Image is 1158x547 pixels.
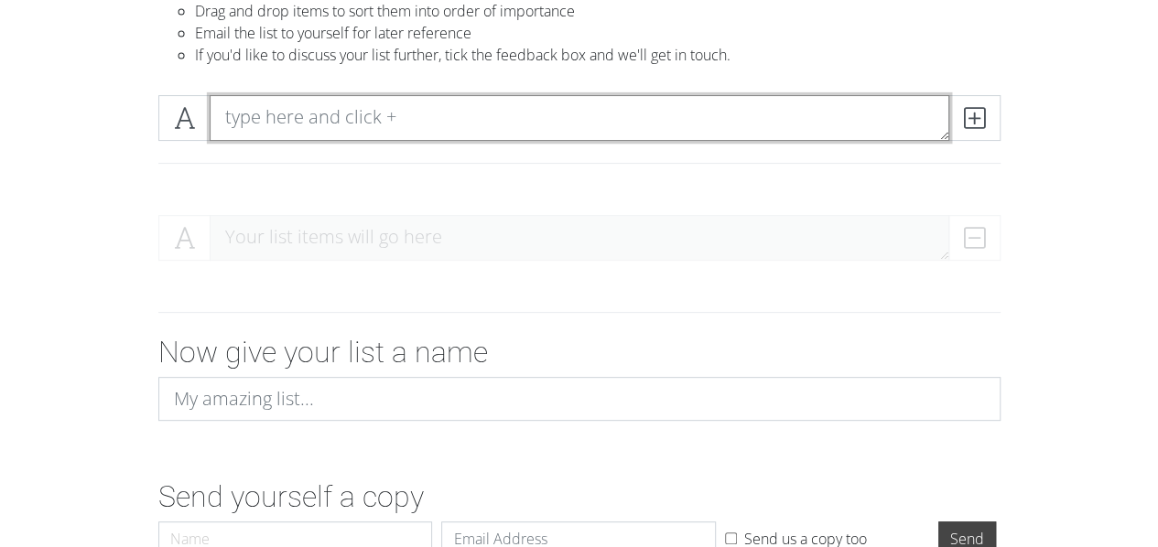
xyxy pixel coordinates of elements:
[158,377,1001,421] input: My amazing list...
[158,479,1001,514] h2: Send yourself a copy
[158,335,1001,370] h2: Now give your list a name
[195,22,1001,44] li: Email the list to yourself for later reference
[195,44,1001,66] li: If you'd like to discuss your list further, tick the feedback box and we'll get in touch.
